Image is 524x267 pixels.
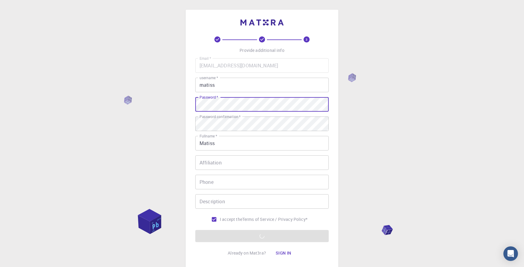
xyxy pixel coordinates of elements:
text: 3 [306,37,307,42]
p: Provide additional info [240,47,284,53]
label: Password [200,95,218,100]
span: I accept the [220,216,242,222]
label: Fullname [200,133,217,139]
p: Already on Mat3ra? [228,250,266,256]
p: Terms of Service / Privacy Policy * [242,216,307,222]
div: Open Intercom Messenger [503,246,518,261]
button: Sign in [271,247,296,259]
label: username [200,75,218,80]
label: Email [200,56,211,61]
a: Terms of Service / Privacy Policy* [242,216,307,222]
label: Password confirmation [200,114,240,119]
